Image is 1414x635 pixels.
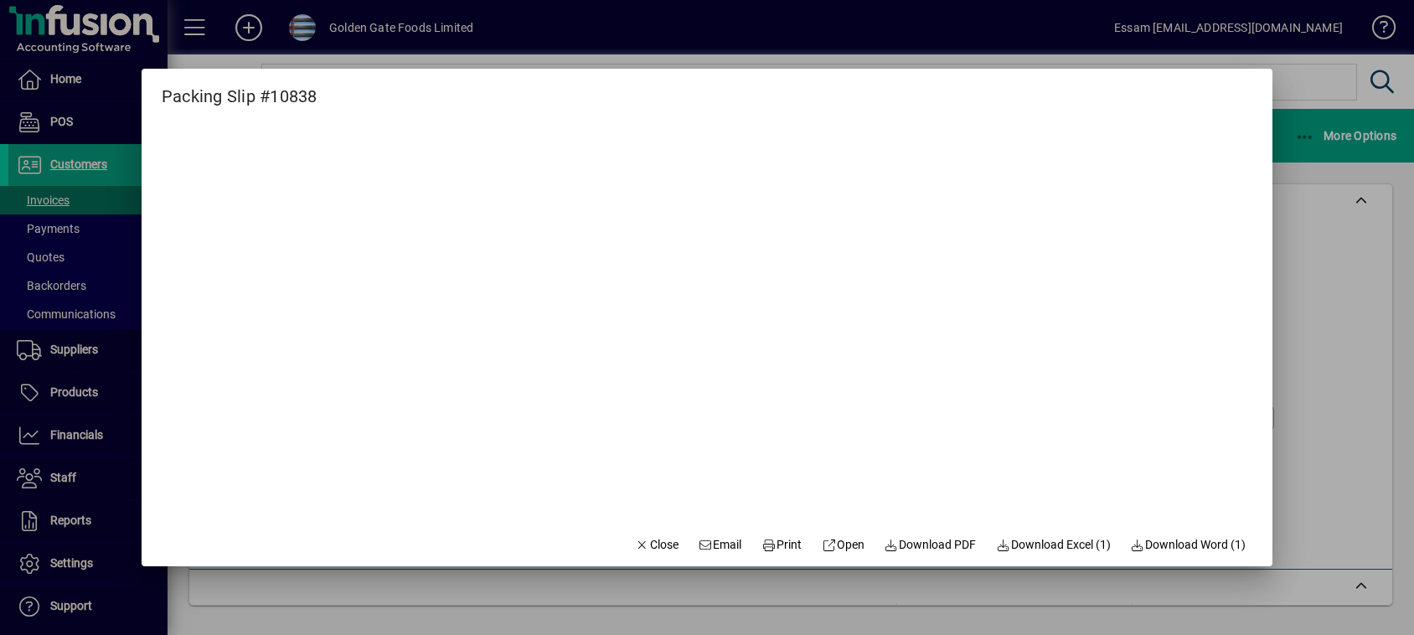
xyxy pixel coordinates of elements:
a: Download PDF [878,529,983,560]
button: Close [628,529,685,560]
span: Print [761,536,802,554]
span: Download PDF [885,536,977,554]
button: Download Word (1) [1124,529,1253,560]
span: Download Excel (1) [996,536,1111,554]
button: Download Excel (1) [989,529,1117,560]
span: Email [699,536,742,554]
button: Email [692,529,749,560]
button: Print [755,529,808,560]
span: Open [822,536,864,554]
h2: Packing Slip #10838 [142,69,338,110]
span: Close [635,536,679,554]
span: Download Word (1) [1131,536,1246,554]
a: Open [815,529,871,560]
